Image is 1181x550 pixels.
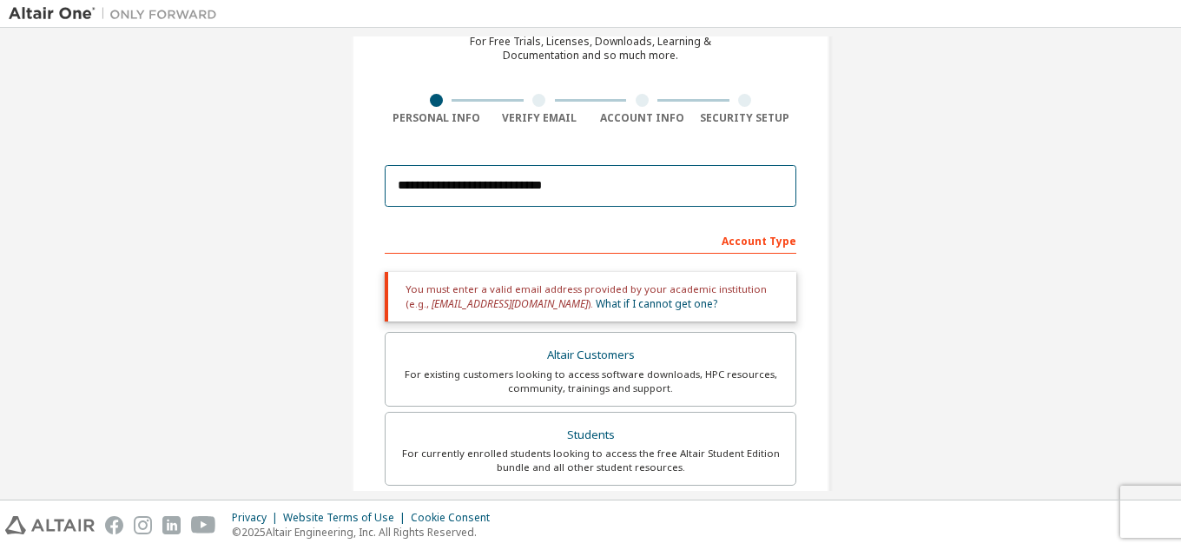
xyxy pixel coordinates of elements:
div: Account Type [385,226,796,254]
img: Altair One [9,5,226,23]
img: facebook.svg [105,516,123,534]
div: Students [396,423,785,447]
img: instagram.svg [134,516,152,534]
div: Cookie Consent [411,511,500,525]
div: Personal Info [385,111,488,125]
div: Privacy [232,511,283,525]
img: youtube.svg [191,516,216,534]
span: [EMAIL_ADDRESS][DOMAIN_NAME] [432,296,588,311]
div: Website Terms of Use [283,511,411,525]
div: Verify Email [488,111,591,125]
div: For currently enrolled students looking to access the free Altair Student Edition bundle and all ... [396,447,785,474]
img: linkedin.svg [162,516,181,534]
div: For Free Trials, Licenses, Downloads, Learning & Documentation and so much more. [470,35,711,63]
div: For existing customers looking to access software downloads, HPC resources, community, trainings ... [396,368,785,395]
div: You must enter a valid email address provided by your academic institution (e.g., ). [385,272,796,321]
div: Security Setup [694,111,797,125]
div: Altair Customers [396,343,785,368]
div: Account Info [590,111,694,125]
p: © 2025 Altair Engineering, Inc. All Rights Reserved. [232,525,500,540]
img: altair_logo.svg [5,516,95,534]
a: What if I cannot get one? [596,296,717,311]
